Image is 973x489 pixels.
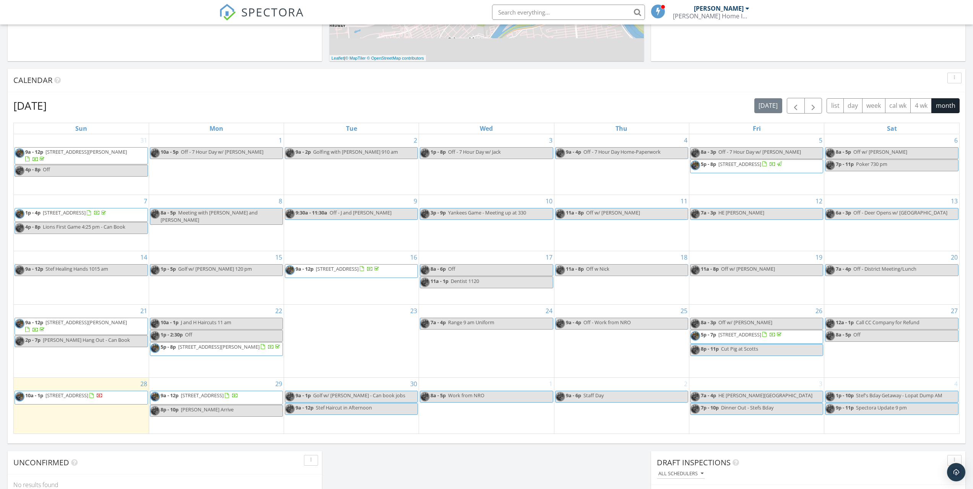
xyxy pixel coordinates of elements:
img: cover_photo.jpg [420,209,430,219]
a: Friday [751,123,762,134]
img: cover_photo.jpg [15,148,24,158]
span: 9a - 12p [296,265,314,272]
span: 6a - 3p [836,209,851,216]
img: cover_photo.jpg [150,331,160,341]
span: Off - 7 Hour Day Home-Paperwork [583,148,661,155]
span: Off w/ [PERSON_NAME] [721,265,775,272]
img: cover_photo.jpg [690,209,700,219]
span: 7a - 3p [701,209,716,216]
a: Go to September 5, 2025 [817,134,824,146]
a: Go to September 23, 2025 [409,305,419,317]
span: [PERSON_NAME] Hang Out - Can Book [43,336,130,343]
span: Unconfirmed [13,457,69,468]
span: 11a - 8p [566,209,584,216]
input: Search everything... [492,5,645,20]
span: Yankees Game - Meeting up at 330 [448,209,526,216]
td: Go to September 2, 2025 [284,134,419,195]
img: cover_photo.jpg [150,392,160,401]
button: 4 wk [910,98,932,113]
div: All schedulers [658,471,703,476]
td: Go to September 23, 2025 [284,304,419,378]
span: Off - Work from NRO [583,319,631,326]
a: Go to September 14, 2025 [139,251,149,263]
a: Go to September 24, 2025 [544,305,554,317]
img: cover_photo.jpg [825,392,835,401]
span: Off - 7 Hour Day w/ [PERSON_NAME] [181,148,263,155]
span: 8p - 11p [701,345,719,352]
span: Stef's Bday Getaway - Lopat Dump AM [856,392,942,399]
a: Go to September 25, 2025 [679,305,689,317]
span: 8p - 10p [161,406,179,413]
a: Go to September 8, 2025 [277,195,284,207]
span: Off [448,265,455,272]
span: 5p - 8p [701,161,716,167]
span: 10a - 1p [25,392,43,399]
span: Off - Deer Opens w/ [GEOGRAPHIC_DATA] [853,209,947,216]
span: Golf w/ [PERSON_NAME] 120 pm [178,265,252,272]
span: [STREET_ADDRESS][PERSON_NAME] [45,148,127,155]
a: Go to October 4, 2025 [953,378,959,390]
img: cover_photo.jpg [15,336,24,346]
span: Staff Day [583,392,604,399]
span: Lions First Game 4:25 pm - Can Book [43,223,125,230]
img: cover_photo.jpg [556,265,565,275]
span: 9a - 12p [296,404,314,411]
span: 9a - 1p [296,392,311,399]
td: Go to September 3, 2025 [419,134,554,195]
span: 4p - 8p [25,166,41,173]
td: Go to October 2, 2025 [554,378,689,434]
img: cover_photo.jpg [825,319,835,328]
div: | [330,55,426,62]
td: Go to September 13, 2025 [824,195,959,251]
img: cover_photo.jpg [15,392,24,401]
button: week [862,98,885,113]
span: Off - J and [PERSON_NAME] [330,209,391,216]
a: Go to September 22, 2025 [274,305,284,317]
img: cover_photo.jpg [825,209,835,219]
span: 8a - 5p [161,209,176,216]
img: cover_photo.jpg [150,406,160,416]
span: [STREET_ADDRESS] [718,161,761,167]
button: [DATE] [754,98,782,113]
img: cover_photo.jpg [420,148,430,158]
td: Go to September 9, 2025 [284,195,419,251]
img: cover_photo.jpg [420,319,430,328]
span: Off - 7 Hour Day w/ Jack [448,148,501,155]
span: Off w/ [PERSON_NAME] [586,209,640,216]
td: Go to September 5, 2025 [689,134,824,195]
span: Off - 7 Hour Day w/ [PERSON_NAME] [718,148,801,155]
span: 9p - 11p [836,404,854,411]
a: 1p - 4p [STREET_ADDRESS] [25,209,107,216]
td: Go to September 27, 2025 [824,304,959,378]
img: cover_photo.jpg [150,209,160,219]
td: Go to September 10, 2025 [419,195,554,251]
td: Go to September 20, 2025 [824,251,959,304]
span: Spectora Update 9 pm [856,404,907,411]
img: cover_photo.jpg [825,161,835,170]
span: 7a - 4p [701,392,716,399]
span: Off w Nick [586,265,609,272]
td: Go to September 8, 2025 [149,195,284,251]
img: cover_photo.jpg [556,319,565,328]
span: Range 9 am Uniform [448,319,494,326]
img: cover_photo.jpg [690,331,700,341]
td: Go to September 26, 2025 [689,304,824,378]
span: Work from NRO [448,392,484,399]
span: 9a - 12p [25,148,43,155]
span: 7a - 4p [430,319,446,326]
td: Go to September 14, 2025 [14,251,149,304]
a: © OpenStreetMap contributors [367,56,424,60]
span: 9a - 4p [566,319,581,326]
span: 9a - 12p [161,392,179,399]
span: 1p - 5p [161,265,176,272]
span: 11a - 1p [430,278,448,284]
span: [STREET_ADDRESS][PERSON_NAME] [45,319,127,326]
span: Poker 730 pm [856,161,887,167]
a: Go to September 10, 2025 [544,195,554,207]
td: Go to August 31, 2025 [14,134,149,195]
a: Go to September 12, 2025 [814,195,824,207]
img: cover_photo.jpg [690,148,700,158]
img: cover_photo.jpg [690,161,700,170]
a: 9a - 12p [STREET_ADDRESS] [285,264,418,278]
a: Go to August 31, 2025 [139,134,149,146]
